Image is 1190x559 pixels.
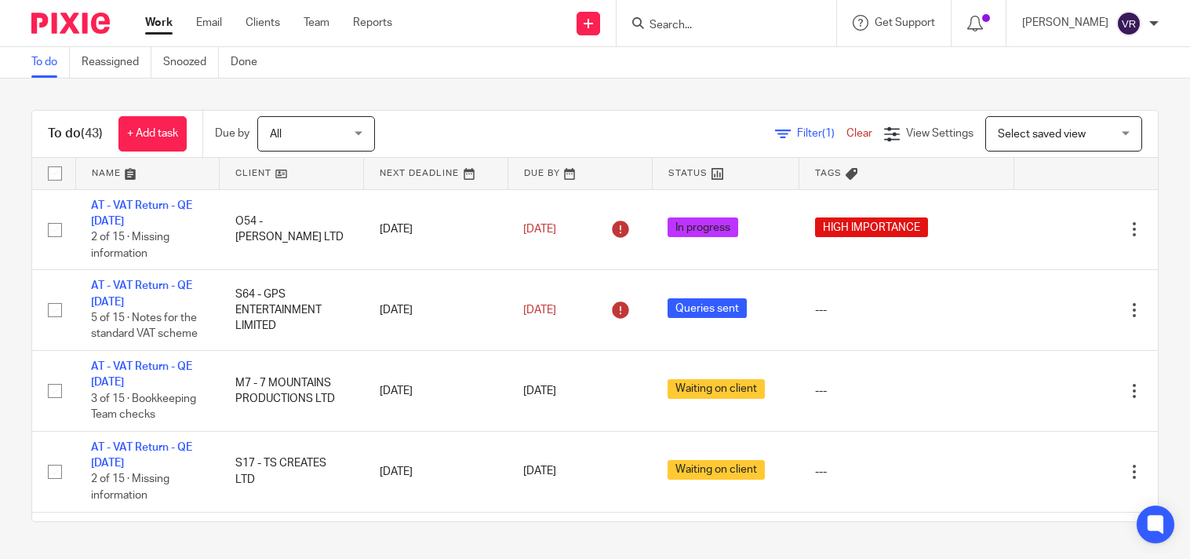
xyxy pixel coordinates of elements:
[648,19,789,33] input: Search
[304,15,329,31] a: Team
[220,351,364,432] td: M7 - 7 MOUNTAINS PRODUCTIONS LTD
[668,298,747,318] span: Queries sent
[91,200,192,227] a: AT - VAT Return - QE [DATE]
[91,393,196,421] span: 3 of 15 · Bookkeeping Team checks
[163,47,219,78] a: Snoozed
[1116,11,1141,36] img: svg%3E
[231,47,269,78] a: Done
[364,270,508,351] td: [DATE]
[31,47,70,78] a: To do
[875,17,935,28] span: Get Support
[668,460,765,480] span: Waiting on client
[523,385,556,396] span: [DATE]
[353,15,392,31] a: Reports
[81,127,103,140] span: (43)
[220,189,364,270] td: O54 - [PERSON_NAME] LTD
[91,474,169,502] span: 2 of 15 · Missing information
[48,126,103,142] h1: To do
[815,464,998,480] div: ---
[145,15,173,31] a: Work
[815,302,998,318] div: ---
[998,129,1086,140] span: Select saved view
[822,128,835,139] span: (1)
[91,280,192,307] a: AT - VAT Return - QE [DATE]
[906,128,973,139] span: View Settings
[364,351,508,432] td: [DATE]
[1022,15,1108,31] p: [PERSON_NAME]
[91,442,192,469] a: AT - VAT Return - QE [DATE]
[523,305,556,316] span: [DATE]
[846,128,872,139] a: Clear
[668,217,738,237] span: In progress
[797,128,846,139] span: Filter
[91,312,198,340] span: 5 of 15 · Notes for the standard VAT scheme
[815,383,998,399] div: ---
[91,232,169,259] span: 2 of 15 · Missing information
[815,217,928,237] span: HIGH IMPORTANCE
[196,15,222,31] a: Email
[523,224,556,235] span: [DATE]
[91,361,192,388] a: AT - VAT Return - QE [DATE]
[31,13,110,34] img: Pixie
[364,189,508,270] td: [DATE]
[215,126,249,141] p: Due by
[523,466,556,477] span: [DATE]
[82,47,151,78] a: Reassigned
[270,129,282,140] span: All
[668,379,765,399] span: Waiting on client
[220,270,364,351] td: S64 - GPS ENTERTAINMENT LIMITED
[815,169,842,177] span: Tags
[364,431,508,512] td: [DATE]
[246,15,280,31] a: Clients
[220,431,364,512] td: S17 - TS CREATES LTD
[118,116,187,152] a: + Add task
